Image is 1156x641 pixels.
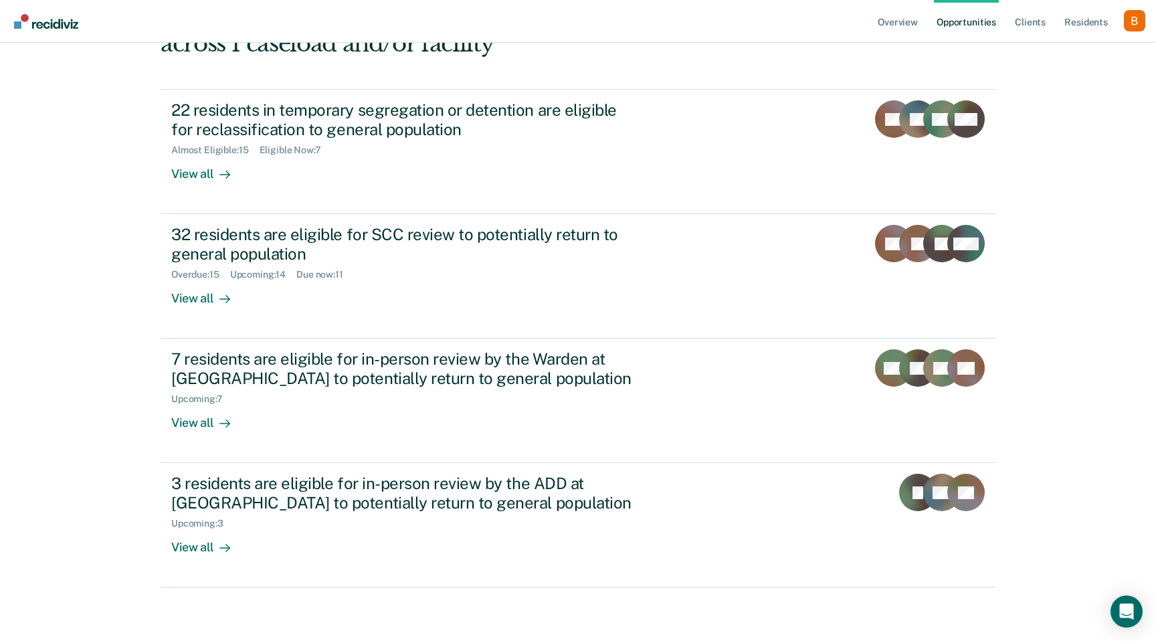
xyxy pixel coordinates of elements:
[161,89,995,214] a: 22 residents in temporary segregation or detention are eligible for reclassification to general p...
[171,405,246,431] div: View all
[1111,596,1143,628] div: Open Intercom Messenger
[161,463,995,587] a: 3 residents are eligible for in-person review by the ADD at [GEOGRAPHIC_DATA] to potentially retu...
[171,518,234,529] div: Upcoming : 3
[171,225,641,264] div: 32 residents are eligible for SCC review to potentially return to general population
[161,214,995,339] a: 32 residents are eligible for SCC review to potentially return to general populationOverdue:15Upc...
[171,156,246,182] div: View all
[296,269,354,280] div: Due now : 11
[230,269,297,280] div: Upcoming : 14
[171,529,246,555] div: View all
[171,145,260,156] div: Almost Eligible : 15
[161,3,828,58] div: Hi, [PERSON_NAME]. We’ve found some outstanding items across 1 caseload and/or facility
[1124,10,1145,31] button: Profile dropdown button
[171,280,246,306] div: View all
[171,393,233,405] div: Upcoming : 7
[260,145,332,156] div: Eligible Now : 7
[161,339,995,463] a: 7 residents are eligible for in-person review by the Warden at [GEOGRAPHIC_DATA] to potentially r...
[171,474,641,513] div: 3 residents are eligible for in-person review by the ADD at [GEOGRAPHIC_DATA] to potentially retu...
[171,100,641,139] div: 22 residents in temporary segregation or detention are eligible for reclassification to general p...
[14,14,78,29] img: Recidiviz
[171,269,230,280] div: Overdue : 15
[171,349,641,388] div: 7 residents are eligible for in-person review by the Warden at [GEOGRAPHIC_DATA] to potentially r...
